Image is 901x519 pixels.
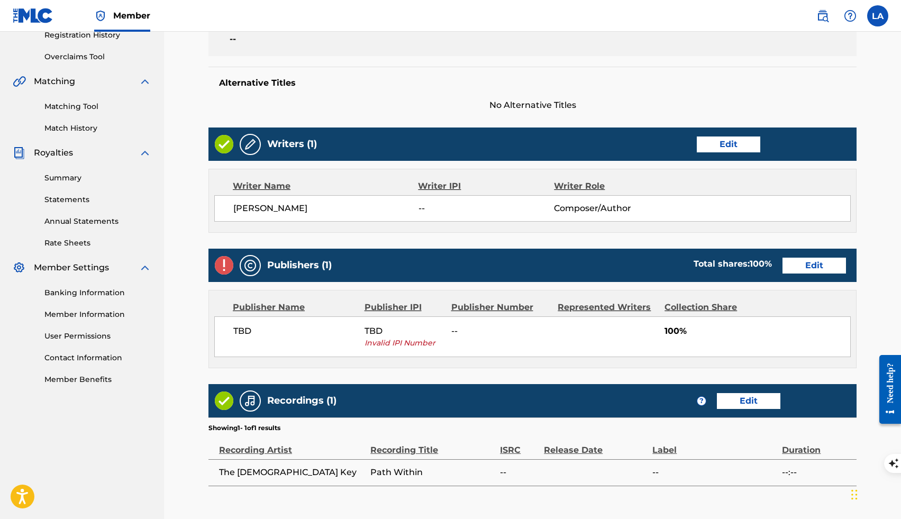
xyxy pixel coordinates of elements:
[44,101,151,112] a: Matching Tool
[34,261,109,274] span: Member Settings
[554,180,678,193] div: Writer Role
[44,287,151,298] a: Banking Information
[267,259,332,271] h5: Publishers (1)
[844,10,857,22] img: help
[219,466,365,479] span: The [DEMOGRAPHIC_DATA] Key
[665,325,850,338] span: 100%
[13,147,25,159] img: Royalties
[215,391,233,410] img: Valid
[840,5,861,26] div: Help
[113,10,150,22] span: Member
[267,138,317,150] h5: Writers (1)
[558,301,657,314] div: Represented Writers
[782,433,851,457] div: Duration
[418,180,554,193] div: Writer IPI
[215,256,233,275] img: Invalid
[451,325,550,338] span: --
[694,258,772,270] div: Total shares:
[871,347,901,432] iframe: Resource Center
[233,202,418,215] span: [PERSON_NAME]
[750,259,772,269] span: 100 %
[215,135,233,153] img: Valid
[782,466,851,479] span: --:--
[851,479,858,511] div: Drag
[44,352,151,363] a: Contact Information
[13,261,25,274] img: Member Settings
[233,325,357,338] span: TBD
[451,301,550,314] div: Publisher Number
[697,136,760,152] a: Edit
[812,5,833,26] a: Public Search
[13,8,53,23] img: MLC Logo
[44,51,151,62] a: Overclaims Tool
[219,78,846,88] h5: Alternative Titles
[233,301,357,314] div: Publisher Name
[697,397,706,405] span: ?
[139,147,151,159] img: expand
[230,33,384,45] span: --
[365,301,443,314] div: Publisher IPI
[208,423,280,433] p: Showing 1 - 1 of 1 results
[544,433,647,457] div: Release Date
[365,325,443,338] span: TBD
[370,466,495,479] span: Path Within
[44,374,151,385] a: Member Benefits
[365,338,443,349] span: Invalid IPI Number
[44,216,151,227] a: Annual Statements
[244,138,257,151] img: Writers
[816,10,829,22] img: search
[244,395,257,407] img: Recordings
[500,433,539,457] div: ISRC
[418,202,554,215] span: --
[208,99,857,112] span: No Alternative Titles
[554,202,677,215] span: Composer/Author
[665,301,757,314] div: Collection Share
[34,75,75,88] span: Matching
[94,10,107,22] img: Top Rightsholder
[44,30,151,41] a: Registration History
[139,261,151,274] img: expand
[500,466,539,479] span: --
[652,433,777,457] div: Label
[44,238,151,249] a: Rate Sheets
[267,395,336,407] h5: Recordings (1)
[44,331,151,342] a: User Permissions
[782,258,846,274] a: Edit
[13,75,26,88] img: Matching
[244,259,257,272] img: Publishers
[233,180,418,193] div: Writer Name
[370,433,495,457] div: Recording Title
[44,309,151,320] a: Member Information
[44,123,151,134] a: Match History
[44,172,151,184] a: Summary
[139,75,151,88] img: expand
[867,5,888,26] div: User Menu
[44,194,151,205] a: Statements
[848,468,901,519] iframe: Chat Widget
[34,147,73,159] span: Royalties
[219,433,365,457] div: Recording Artist
[652,466,777,479] span: --
[717,393,780,409] a: Edit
